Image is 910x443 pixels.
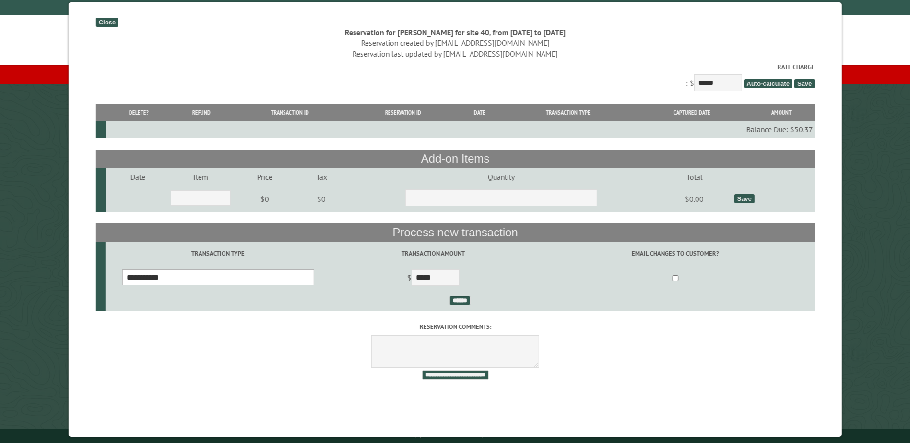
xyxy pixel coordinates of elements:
div: Reservation created by [EMAIL_ADDRESS][DOMAIN_NAME] [95,37,815,48]
th: Date [458,104,500,121]
th: Process new transaction [95,223,815,242]
label: Transaction Amount [332,249,534,258]
th: Reservation ID [348,104,458,121]
div: Reservation last updated by [EMAIL_ADDRESS][DOMAIN_NAME] [95,48,815,59]
span: Save [794,79,814,88]
th: Refund [171,104,232,121]
label: Transaction Type [106,249,329,258]
label: Reservation comments: [95,322,815,331]
td: $0 [232,186,297,212]
th: Amount [748,104,814,121]
td: Item [169,168,232,186]
td: Date [106,168,169,186]
td: $ [331,265,535,292]
span: Auto-calculate [744,79,792,88]
td: Quantity [346,168,656,186]
th: Delete? [106,104,171,121]
div: : $ [95,62,815,93]
td: Total [656,168,733,186]
label: Rate Charge [95,62,815,71]
td: Balance Due: $50.37 [106,121,815,138]
small: © Campground Commander LLC. All rights reserved. [401,432,509,439]
td: Tax [296,168,346,186]
th: Captured Date [635,104,748,121]
div: Reservation for [PERSON_NAME] for site 40, from [DATE] to [DATE] [95,27,815,37]
th: Add-on Items [95,150,815,168]
label: Email changes to customer? [537,249,813,258]
th: Transaction ID [232,104,347,121]
div: Close [95,18,118,27]
div: Save [734,194,754,203]
td: $0 [296,186,346,212]
td: $0.00 [656,186,733,212]
td: Price [232,168,297,186]
th: Transaction Type [500,104,635,121]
